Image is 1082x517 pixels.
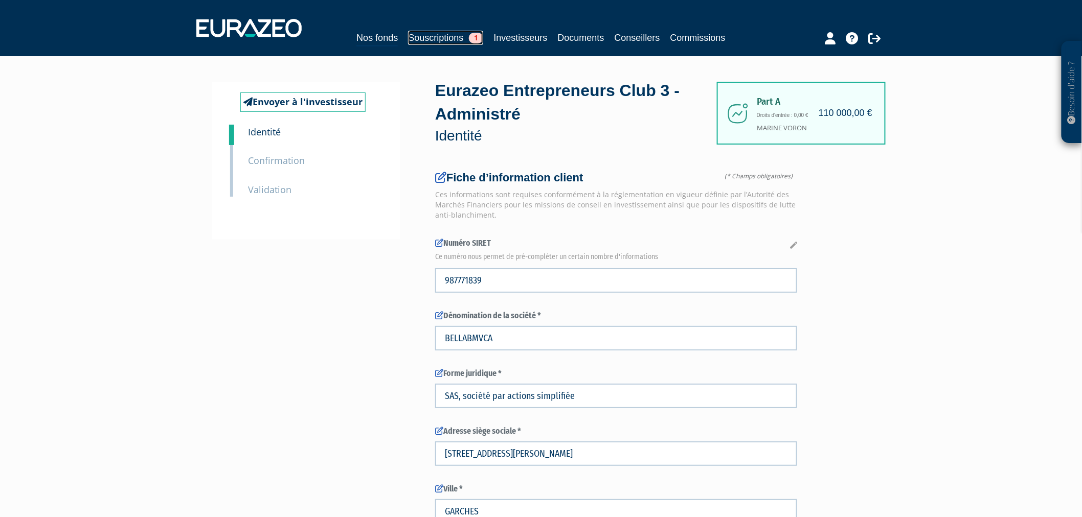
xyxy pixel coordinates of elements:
[435,79,716,146] div: Eurazeo Entrepreneurs Club 3 - Administré
[435,441,797,466] input: Indiquez un lieu
[435,126,716,146] p: Identité
[435,172,797,184] h4: Fiche d’information client
[435,483,797,495] label: Ville *
[757,112,869,118] h6: Droits d'entrée : 0,00 €
[1066,46,1078,138] p: Besoin d'aide ?
[717,82,886,145] div: MARINE VORON
[615,31,660,45] a: Conseillers
[790,241,797,251] span: Cette question permettra de pré-remplir certains champs
[435,238,797,260] label: Numéro SIRET
[819,108,872,119] h4: 110 000,00 €
[248,183,291,196] small: Validation
[757,97,869,107] span: Part A
[435,252,797,262] em: Ce numéro nous permet de pré-compléter un certain nombre d'informations
[670,31,726,45] a: Commissions
[229,125,234,145] a: 1
[248,126,281,138] small: Identité
[558,31,604,45] a: Documents
[248,154,305,167] small: Confirmation
[435,310,797,322] label: Dénomination de la société *
[435,368,797,380] label: Forme juridique *
[725,172,798,180] span: (* Champs obligatoires)
[469,33,483,43] span: 1
[356,31,398,46] a: Nos fonds
[408,31,483,45] a: Souscriptions1
[196,19,302,37] img: 1732889491-logotype_eurazeo_blanc_rvb.png
[240,92,366,112] a: Envoyer à l'investisseur
[493,31,547,45] a: Investisseurs
[435,190,797,220] div: Ces informations sont requises conformément à la réglementation en vigueur définie par l’Autorité...
[435,426,797,437] label: Adresse siège sociale *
